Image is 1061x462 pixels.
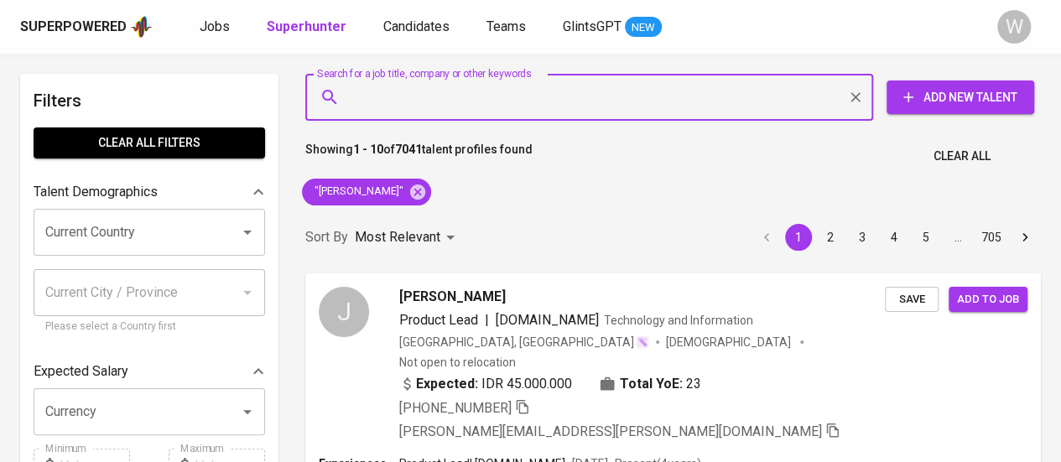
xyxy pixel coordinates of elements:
[34,355,265,388] div: Expected Salary
[200,17,233,38] a: Jobs
[20,14,153,39] a: Superpoweredapp logo
[486,17,529,38] a: Teams
[934,146,991,167] span: Clear All
[751,224,1041,251] nav: pagination navigation
[1012,224,1038,251] button: Go to next page
[267,17,350,38] a: Superhunter
[302,179,431,205] div: "[PERSON_NAME]"
[34,182,158,202] p: Talent Demographics
[200,18,230,34] span: Jobs
[625,19,662,36] span: NEW
[496,312,599,328] span: [DOMAIN_NAME]
[563,18,622,34] span: GlintsGPT
[383,17,453,38] a: Candidates
[817,224,844,251] button: Go to page 2
[305,141,533,172] p: Showing of talent profiles found
[353,143,383,156] b: 1 - 10
[887,80,1034,114] button: Add New Talent
[686,374,701,394] span: 23
[34,361,128,382] p: Expected Salary
[399,374,572,394] div: IDR 45.000.000
[844,86,867,109] button: Clear
[383,18,450,34] span: Candidates
[399,312,478,328] span: Product Lead
[957,290,1019,309] span: Add to job
[302,184,413,200] span: "[PERSON_NAME]"
[355,227,440,247] p: Most Relevant
[666,334,793,350] span: [DEMOGRAPHIC_DATA]
[620,374,683,394] b: Total YoE:
[849,224,876,251] button: Go to page 3
[636,335,649,349] img: magic_wand.svg
[485,310,489,330] span: |
[885,287,939,313] button: Save
[355,222,460,253] div: Most Relevant
[486,18,526,34] span: Teams
[881,224,908,251] button: Go to page 4
[395,143,422,156] b: 7041
[604,314,753,327] span: Technology and Information
[47,132,252,153] span: Clear All filters
[913,224,939,251] button: Go to page 5
[927,141,997,172] button: Clear All
[976,224,1006,251] button: Go to page 705
[34,127,265,158] button: Clear All filters
[893,290,930,309] span: Save
[399,423,822,439] span: [PERSON_NAME][EMAIL_ADDRESS][PERSON_NAME][DOMAIN_NAME]
[399,334,649,350] div: [GEOGRAPHIC_DATA], [GEOGRAPHIC_DATA]
[900,87,1021,108] span: Add New Talent
[236,400,259,423] button: Open
[319,287,369,337] div: J
[45,319,253,335] p: Please select a Country first
[305,227,348,247] p: Sort By
[399,354,516,371] p: Not open to relocation
[997,10,1031,44] div: W
[785,224,812,251] button: page 1
[563,17,662,38] a: GlintsGPT NEW
[34,87,265,114] h6: Filters
[236,221,259,244] button: Open
[399,287,506,307] span: [PERSON_NAME]
[949,287,1027,313] button: Add to job
[944,229,971,246] div: …
[130,14,153,39] img: app logo
[267,18,346,34] b: Superhunter
[399,400,512,416] span: [PHONE_NUMBER]
[416,374,478,394] b: Expected:
[34,175,265,209] div: Talent Demographics
[20,18,127,37] div: Superpowered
